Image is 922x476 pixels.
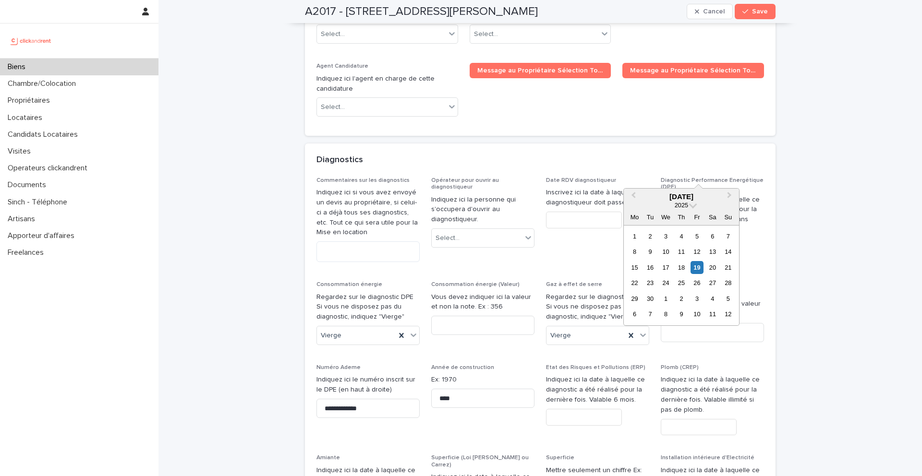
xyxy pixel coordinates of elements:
div: month 2025-09 [627,228,736,322]
p: Artisans [4,214,43,224]
div: Choose Tuesday, 2 September 2025 [643,230,656,243]
h2: Diagnostics [316,155,363,166]
span: Année de construction [431,365,494,370]
p: Inscrivez ici la date à laquelle le diagnostiqueur doit passer [546,188,649,208]
div: Th [675,211,688,224]
div: Choose Saturday, 27 September 2025 [706,276,719,289]
span: Superficie (Loi [PERSON_NAME] ou Carrez) [431,455,529,467]
div: Choose Saturday, 6 September 2025 [706,230,719,243]
p: Chambre/Colocation [4,79,84,88]
button: Cancel [687,4,733,19]
div: Choose Monday, 22 September 2025 [628,276,641,289]
div: Choose Sunday, 21 September 2025 [722,261,735,274]
p: Documents [4,180,54,190]
span: Cancel [703,8,725,15]
span: 2025 [675,202,688,209]
span: Numéro Ademe [316,365,361,370]
div: Choose Tuesday, 16 September 2025 [643,261,656,274]
span: Opérateur pour ouvrir au diagnostiqueur [431,178,499,190]
p: Ex: 1970 [431,375,534,385]
div: Choose Wednesday, 17 September 2025 [659,261,672,274]
p: Indiquez ici l'agent en charge de cette candidature [316,74,458,94]
a: Message au Propriétaire Sélection Top 1 [470,63,611,78]
button: Next Month [723,190,738,205]
div: Su [722,211,735,224]
span: Installation intérieure d'Electricité [661,455,754,461]
p: Indiquez ici la date à laquelle ce diagnostic a été réalisé pour la dernière fois. Valable illimi... [661,375,764,415]
div: Choose Monday, 6 October 2025 [628,308,641,321]
div: Choose Wednesday, 10 September 2025 [659,245,672,258]
p: Candidats Locataires [4,130,85,139]
span: Date RDV diagnostiqueur [546,178,616,183]
div: Choose Tuesday, 7 October 2025 [643,308,656,321]
div: Choose Thursday, 4 September 2025 [675,230,688,243]
p: Vous devez indiquer ici la valeur et non la note. Ex : 356 [431,292,534,312]
div: Fr [691,211,704,224]
span: Plomb (CREP) [661,365,699,370]
div: Choose Monday, 1 September 2025 [628,230,641,243]
div: Choose Tuesday, 30 September 2025 [643,292,656,305]
span: Consommation énergie [316,282,382,287]
p: Biens [4,62,33,71]
div: Choose Wednesday, 24 September 2025 [659,276,672,289]
div: Choose Sunday, 14 September 2025 [722,245,735,258]
div: Choose Thursday, 9 October 2025 [675,308,688,321]
div: Choose Thursday, 11 September 2025 [675,245,688,258]
div: Choose Monday, 15 September 2025 [628,261,641,274]
div: Mo [628,211,641,224]
div: Choose Wednesday, 3 September 2025 [659,230,672,243]
span: Gaz à effet de serre [546,282,602,287]
div: Select... [321,102,345,112]
div: Choose Wednesday, 8 October 2025 [659,308,672,321]
div: Choose Saturday, 4 October 2025 [706,292,719,305]
div: Choose Wednesday, 1 October 2025 [659,292,672,305]
div: Choose Sunday, 12 October 2025 [722,308,735,321]
button: Previous Month [625,190,640,205]
div: Choose Thursday, 18 September 2025 [675,261,688,274]
div: Choose Tuesday, 9 September 2025 [643,245,656,258]
div: Choose Monday, 8 September 2025 [628,245,641,258]
div: Choose Friday, 5 September 2025 [691,230,704,243]
div: Choose Friday, 26 September 2025 [691,276,704,289]
span: Vierge [321,331,341,341]
span: Consommation énergie (Valeur) [431,282,520,287]
p: Visites [4,147,38,156]
div: Choose Friday, 19 September 2025 [691,261,704,274]
div: We [659,211,672,224]
p: Indiquez ici la personne qui s'occupera d'ouvrir au diagnostiqueur. [431,195,534,225]
span: Vierge [550,331,571,341]
p: Indiquez ici la date à laquelle ce diagnostic a été réalisé pour la dernière fois. Valable 6 mois. [546,375,649,405]
div: Choose Sunday, 5 October 2025 [722,292,735,305]
div: Choose Friday, 3 October 2025 [691,292,704,305]
span: Message au Propriétaire Sélection Top 1 [477,67,604,74]
div: Choose Thursday, 2 October 2025 [675,292,688,305]
p: Freelances [4,248,51,257]
div: Select... [436,233,460,243]
span: Amiante [316,455,340,461]
span: Diagnostic Performance Energétique (DPE) [661,178,764,190]
p: Indiquez ici si vous avez envoyé un devis au propriétaire, si celui-ci a déjà tous ses diagnostic... [316,188,420,238]
p: Sinch - Téléphone [4,198,75,207]
p: Regardez sur le diagnostic DPE Si vous ne disposez pas du diagnostic, indiquez "Vierge" [316,292,420,322]
div: Choose Saturday, 13 September 2025 [706,245,719,258]
p: Indiquez ici le numéro inscrit sur le DPE (en haut à droite) [316,375,420,395]
button: Save [735,4,776,19]
h2: A2017 - [STREET_ADDRESS][PERSON_NAME] [305,5,538,19]
div: Choose Tuesday, 23 September 2025 [643,276,656,289]
div: Sa [706,211,719,224]
span: Agent Candidature [316,63,368,69]
span: Commentaires sur les diagnostics [316,178,410,183]
span: Superficie [546,455,574,461]
div: Select... [321,29,345,39]
p: Apporteur d'affaires [4,231,82,240]
span: Message au Propriétaire Sélection Top 2 [630,67,756,74]
div: Select... [474,29,498,39]
div: Choose Saturday, 11 October 2025 [706,308,719,321]
div: Choose Sunday, 28 September 2025 [722,276,735,289]
div: Choose Friday, 10 October 2025 [691,308,704,321]
img: UCB0brd3T0yccxBKYDjQ [8,31,54,50]
p: Regardez sur le diagnostic DPE Si vous ne disposez pas du diagnostic, indiquez "Vierge" [546,292,649,322]
a: Message au Propriétaire Sélection Top 2 [622,63,764,78]
div: Choose Thursday, 25 September 2025 [675,276,688,289]
p: Locataires [4,113,50,122]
